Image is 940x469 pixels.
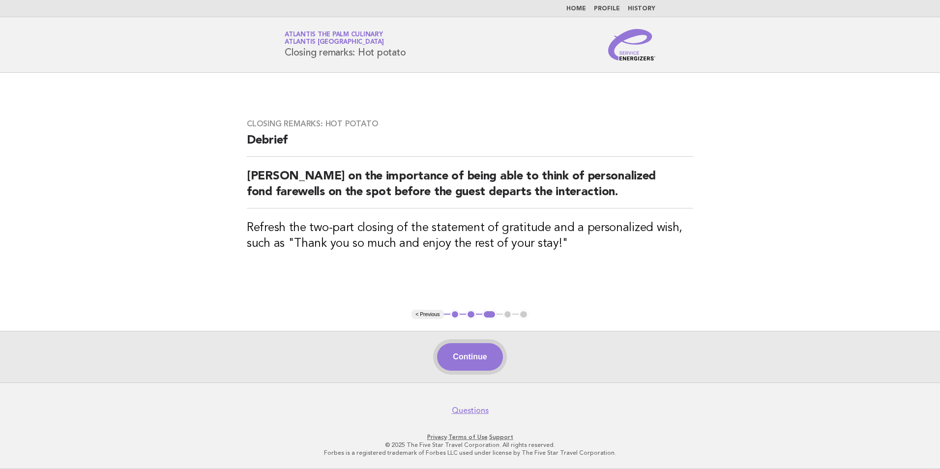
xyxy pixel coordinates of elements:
[628,6,655,12] a: History
[608,29,655,60] img: Service Energizers
[247,169,693,208] h2: [PERSON_NAME] on the importance of being able to think of personalized fond farewells on the spot...
[411,310,443,320] button: < Previous
[169,441,771,449] p: © 2025 The Five Star Travel Corporation. All rights reserved.
[427,434,447,440] a: Privacy
[482,310,497,320] button: 3
[450,310,460,320] button: 1
[437,343,502,371] button: Continue
[247,119,693,129] h3: Closing remarks: Hot potato
[247,133,693,157] h2: Debrief
[285,32,406,58] h1: Closing remarks: Hot potato
[285,39,384,46] span: Atlantis [GEOGRAPHIC_DATA]
[466,310,476,320] button: 2
[285,31,384,45] a: Atlantis The Palm CulinaryAtlantis [GEOGRAPHIC_DATA]
[448,434,488,440] a: Terms of Use
[169,433,771,441] p: · ·
[594,6,620,12] a: Profile
[452,406,489,415] a: Questions
[247,220,693,252] h3: Refresh the two-part closing of the statement of gratitude and a personalized wish, such as "Than...
[489,434,513,440] a: Support
[566,6,586,12] a: Home
[169,449,771,457] p: Forbes is a registered trademark of Forbes LLC used under license by The Five Star Travel Corpora...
